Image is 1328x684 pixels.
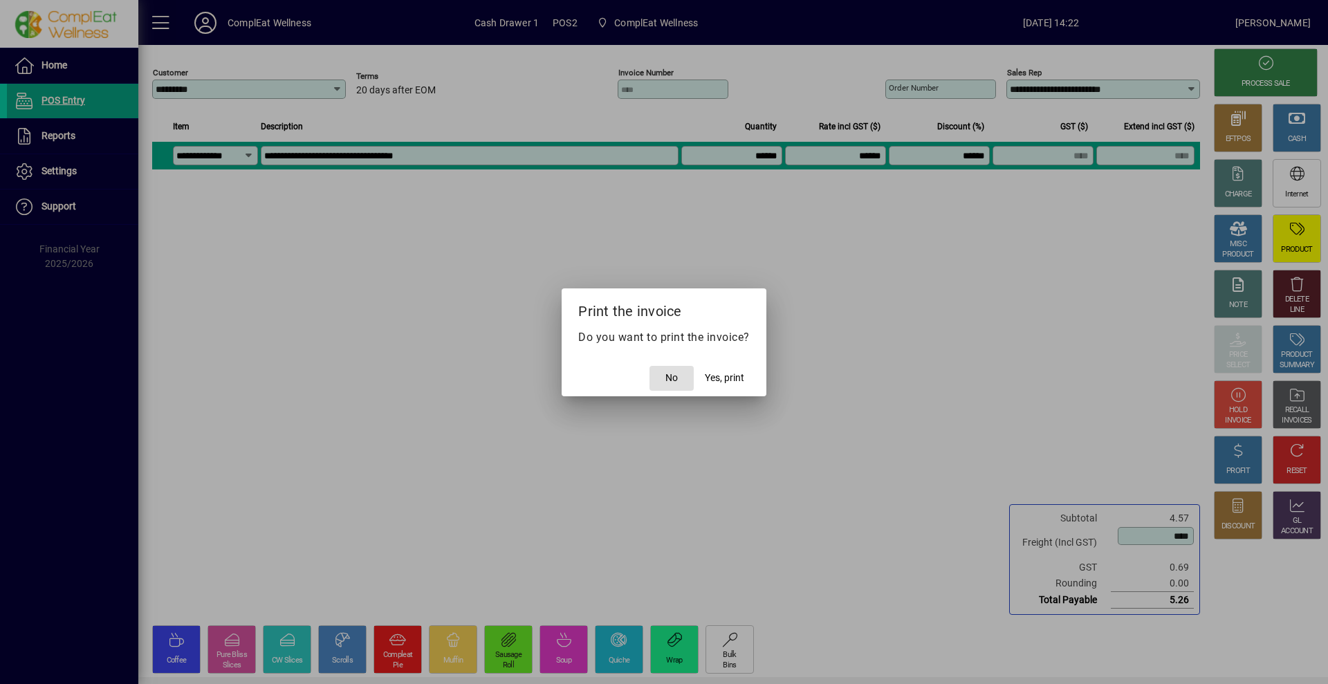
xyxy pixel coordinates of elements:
button: Yes, print [699,366,750,391]
span: Yes, print [705,371,744,385]
h2: Print the invoice [562,288,766,329]
span: No [665,371,678,385]
button: No [649,366,694,391]
p: Do you want to print the invoice? [578,329,750,346]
